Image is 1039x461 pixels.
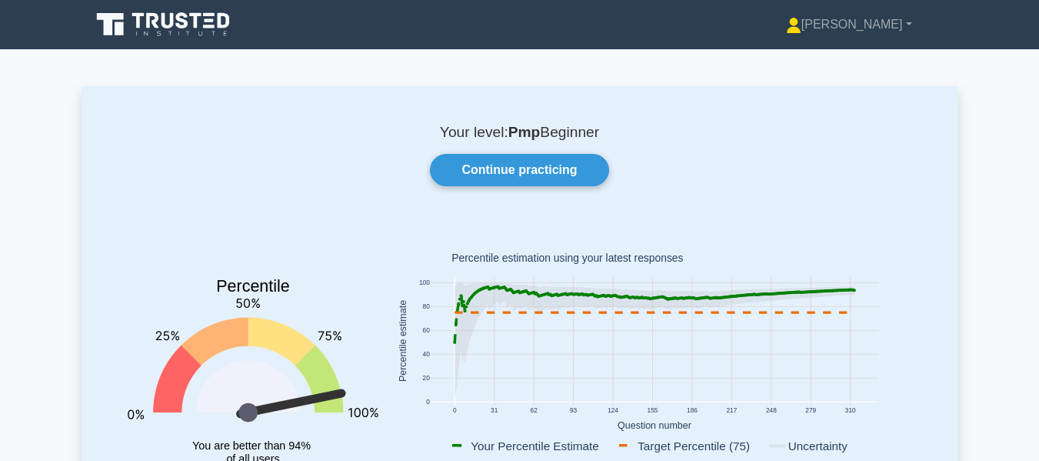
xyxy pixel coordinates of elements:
text: 279 [805,406,816,414]
text: 248 [765,406,776,414]
text: Percentile estimation using your latest responses [451,252,683,265]
text: 60 [422,327,430,335]
text: 310 [844,406,855,414]
text: 31 [491,406,498,414]
text: 0 [452,406,456,414]
text: Question number [618,420,691,431]
text: 100 [418,279,429,287]
text: 155 [647,406,658,414]
text: 40 [422,351,430,359]
a: Continue practicing [430,154,608,186]
text: 124 [608,406,618,414]
text: 20 [422,375,430,382]
text: 217 [726,406,737,414]
text: Percentile [216,277,290,296]
text: Percentile estimate [398,300,408,382]
a: [PERSON_NAME] [749,9,949,40]
tspan: You are better than 94% [192,439,311,452]
text: 62 [530,406,538,414]
text: 0 [426,399,430,406]
text: 93 [569,406,577,414]
text: 80 [422,303,430,311]
p: Your level: Beginner [118,123,921,142]
text: 186 [687,406,698,414]
b: Pmp [508,124,541,140]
